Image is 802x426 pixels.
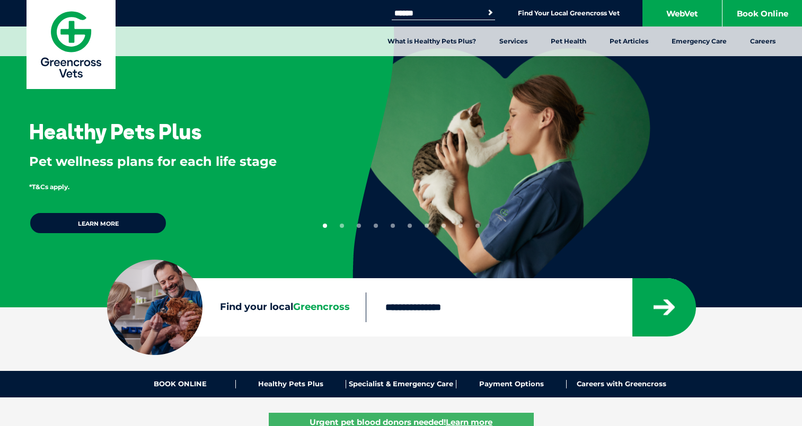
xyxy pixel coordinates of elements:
button: 4 of 10 [374,224,378,228]
a: Healthy Pets Plus [236,380,346,388]
a: Services [488,26,539,56]
button: 9 of 10 [459,224,463,228]
span: Greencross [293,301,350,313]
a: BOOK ONLINE [126,380,236,388]
p: Pet wellness plans for each life stage [29,153,318,171]
a: Pet Articles [598,26,660,56]
button: 2 of 10 [340,224,344,228]
button: 8 of 10 [442,224,446,228]
a: What is Healthy Pets Plus? [376,26,488,56]
button: 6 of 10 [408,224,412,228]
button: 5 of 10 [391,224,395,228]
button: 3 of 10 [357,224,361,228]
a: Learn more [29,212,167,234]
a: Specialist & Emergency Care [346,380,456,388]
a: Find Your Local Greencross Vet [518,9,620,17]
button: 10 of 10 [475,224,480,228]
a: Emergency Care [660,26,738,56]
a: Payment Options [456,380,567,388]
h3: Healthy Pets Plus [29,121,201,142]
a: Careers [738,26,787,56]
button: 7 of 10 [425,224,429,228]
a: Pet Health [539,26,598,56]
label: Find your local [107,299,366,315]
button: Search [485,7,496,18]
span: *T&Cs apply. [29,183,69,191]
a: Careers with Greencross [567,380,676,388]
button: 1 of 10 [323,224,327,228]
